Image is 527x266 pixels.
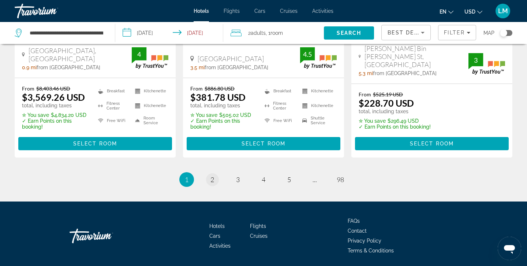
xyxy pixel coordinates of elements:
a: Cars [254,8,265,14]
mat-select: Sort by [388,28,425,37]
button: Select Room [18,137,172,150]
li: Kitchenette [299,100,337,111]
button: Select check in and out date [115,22,223,44]
a: Hotels [194,8,209,14]
a: Travorium [15,1,88,21]
span: 4 [262,176,265,184]
button: Travelers: 2 adults, 0 children [223,22,324,44]
button: Change currency [464,6,482,17]
a: Privacy Policy [348,238,381,244]
p: total, including taxes [359,108,431,114]
span: From [190,85,203,92]
li: Free WiFi [261,115,299,126]
button: Select Room [355,137,509,150]
span: From [359,91,371,97]
span: [GEOGRAPHIC_DATA] [198,55,264,63]
li: Kitchenette [131,85,168,96]
li: Kitchenette [299,85,337,96]
li: Breakfast [94,85,131,96]
span: from [GEOGRAPHIC_DATA] [205,64,268,70]
a: Select Room [18,139,172,147]
a: Hotels [209,223,225,229]
ins: $228.70 USD [359,97,414,108]
li: Kitchenette [131,100,168,111]
li: Fitness Center [261,100,299,111]
span: 2 [248,28,266,38]
span: [GEOGRAPHIC_DATA], [GEOGRAPHIC_DATA] [29,47,132,63]
span: ... [313,176,317,184]
span: [PERSON_NAME] Bin [PERSON_NAME] St, [GEOGRAPHIC_DATA] [365,44,469,69]
span: ✮ You save [190,112,217,118]
p: ✓ Earn Points on this booking! [22,118,89,130]
img: TrustYou guest rating badge [468,53,505,75]
span: , 1 [266,28,283,38]
a: FAQs [348,218,360,224]
span: ✮ You save [22,112,49,118]
p: total, including taxes [22,103,89,108]
del: $525.19 USD [373,91,403,97]
a: Cars [209,233,220,239]
span: USD [464,9,475,15]
nav: Pagination [15,172,512,187]
p: ✓ Earn Points on this booking! [190,118,255,130]
div: 4 [132,50,146,59]
li: Shuttle Service [299,115,337,126]
button: Select Room [187,137,340,150]
iframe: Button to launch messaging window [498,237,521,260]
span: From [22,85,34,92]
li: Room Service [131,115,168,126]
span: en [440,9,446,15]
li: Free WiFi [94,115,131,126]
span: 3.5 mi [190,64,205,70]
a: Cruises [280,8,298,14]
span: Room [270,30,283,36]
span: 5 [287,176,291,184]
button: Filters [438,25,476,40]
span: 5.3 mi [359,70,373,76]
span: Search [337,30,362,36]
a: Go Home [70,225,143,247]
span: ✮ You save [359,118,386,124]
ins: $3,569.26 USD [22,92,85,103]
img: TrustYou guest rating badge [132,47,168,69]
span: Map [483,28,494,38]
p: $4,834.20 USD [22,112,89,118]
button: User Menu [493,3,512,19]
p: $296.49 USD [359,118,431,124]
span: 98 [337,176,344,184]
span: from [GEOGRAPHIC_DATA] [37,64,100,70]
span: LM [498,7,508,15]
del: $8,403.46 USD [36,85,70,92]
a: Flights [250,223,266,229]
del: $886.80 USD [205,85,235,92]
li: Fitness Center [94,100,131,111]
p: ✓ Earn Points on this booking! [359,124,431,130]
p: total, including taxes [190,103,255,108]
span: Filter [444,30,465,36]
a: Cruises [250,233,268,239]
span: Contact [348,228,367,234]
a: Flights [224,8,240,14]
a: Activities [312,8,333,14]
span: 1 [185,176,188,184]
button: Toggle map [494,30,512,36]
span: 3 [236,176,240,184]
div: 3 [468,56,483,64]
li: Breakfast [261,85,299,96]
button: Change language [440,6,453,17]
a: Activities [209,243,231,249]
span: Select Room [73,141,117,147]
span: 2 [210,176,214,184]
span: Select Room [242,141,285,147]
a: Select Room [187,139,340,147]
a: Terms & Conditions [348,248,394,254]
